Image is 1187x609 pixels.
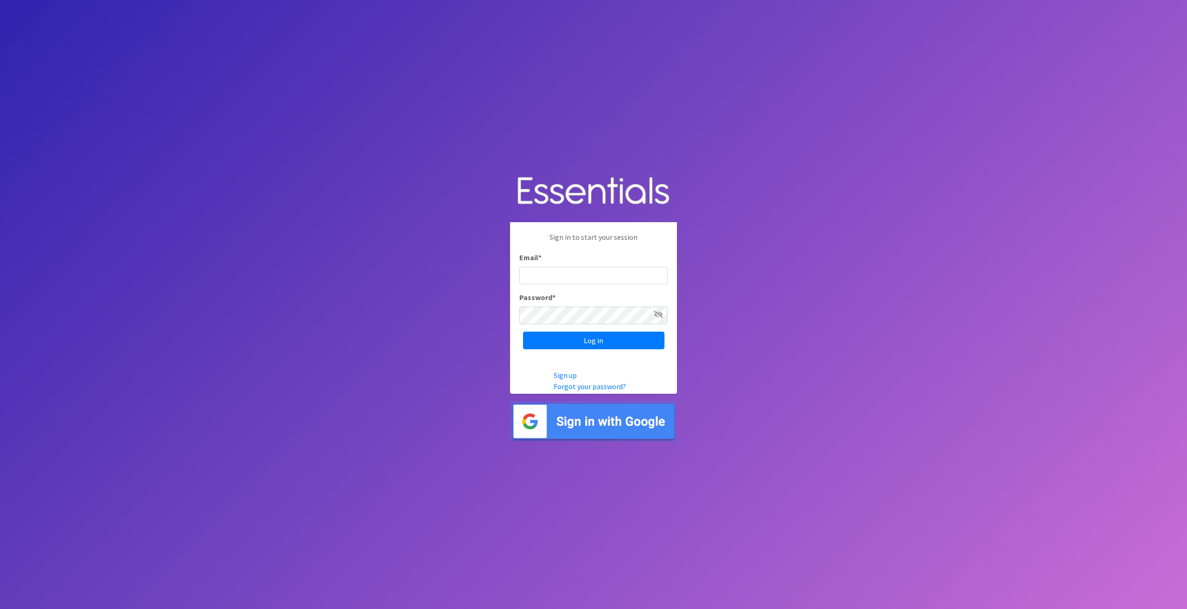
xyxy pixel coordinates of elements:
[510,167,677,215] img: Human Essentials
[523,332,664,349] input: Log in
[552,293,555,302] abbr: required
[519,252,542,263] label: Email
[538,253,542,262] abbr: required
[510,401,677,442] img: Sign in with Google
[554,371,577,380] a: Sign up
[519,231,668,252] p: Sign in to start your session
[519,292,555,303] label: Password
[554,382,626,391] a: Forgot your password?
